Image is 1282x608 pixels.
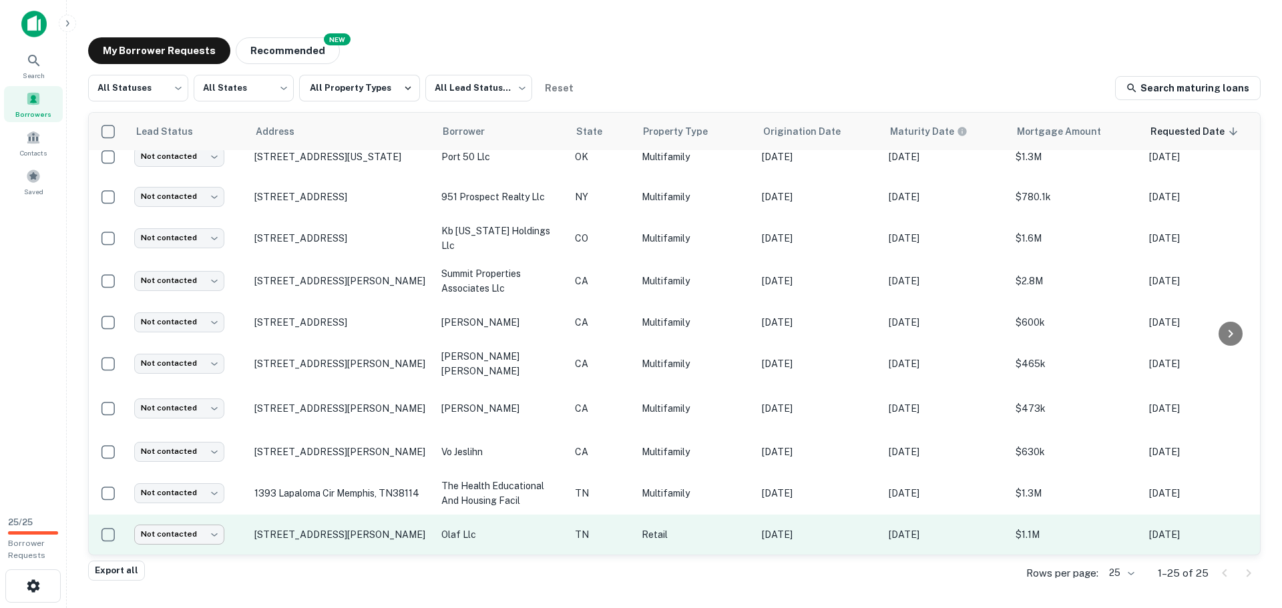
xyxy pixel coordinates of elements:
[4,164,63,200] a: Saved
[15,109,51,119] span: Borrowers
[254,275,428,287] p: [STREET_ADDRESS][PERSON_NAME]
[538,75,580,101] button: Reset
[890,124,954,139] h6: Maturity Date
[4,125,63,161] a: Contacts
[1149,444,1263,459] p: [DATE]
[762,356,875,371] p: [DATE]
[1149,149,1263,164] p: [DATE]
[575,356,628,371] p: CA
[642,149,749,164] p: Multifamily
[762,486,875,501] p: [DATE]
[194,71,294,105] div: All States
[890,124,985,139] span: Maturity dates displayed may be estimated. Please contact the lender for the most accurate maturi...
[134,525,224,544] div: Not contacted
[136,123,210,139] span: Lead Status
[441,479,562,508] p: the health educational and housing facil
[21,11,47,37] img: capitalize-icon.png
[889,190,1002,204] p: [DATE]
[889,315,1002,330] p: [DATE]
[134,187,224,206] div: Not contacted
[1149,527,1263,542] p: [DATE]
[762,401,875,416] p: [DATE]
[1026,565,1098,581] p: Rows per page:
[1009,113,1142,150] th: Mortgage Amount
[642,486,749,501] p: Multifamily
[575,401,628,416] p: CA
[254,529,428,541] p: [STREET_ADDRESS][PERSON_NAME]
[254,487,428,499] p: 1393 Lapaloma Cir Memphis, TN38114
[575,231,628,246] p: CO
[1016,274,1136,288] p: $2.8M
[1149,315,1263,330] p: [DATE]
[642,274,749,288] p: Multifamily
[1104,563,1136,583] div: 25
[642,231,749,246] p: Multifamily
[642,356,749,371] p: Multifamily
[1016,356,1136,371] p: $465k
[24,186,43,197] span: Saved
[889,274,1002,288] p: [DATE]
[1016,444,1136,459] p: $630k
[762,315,875,330] p: [DATE]
[1149,486,1263,501] p: [DATE]
[1016,149,1136,164] p: $1.3M
[441,266,562,296] p: summit properties associates llc
[1149,356,1263,371] p: [DATE]
[1215,501,1282,565] div: Chat Widget
[635,113,755,150] th: Property Type
[299,75,420,101] button: All Property Types
[1016,527,1136,542] p: $1.1M
[134,147,224,166] div: Not contacted
[254,232,428,244] p: [STREET_ADDRESS]
[134,271,224,290] div: Not contacted
[4,47,63,83] a: Search
[1149,190,1263,204] p: [DATE]
[254,358,428,370] p: [STREET_ADDRESS][PERSON_NAME]
[642,444,749,459] p: Multifamily
[1016,486,1136,501] p: $1.3M
[1115,76,1261,100] a: Search maturing loans
[134,442,224,461] div: Not contacted
[134,228,224,248] div: Not contacted
[1017,123,1118,139] span: Mortgage Amount
[1016,231,1136,246] p: $1.6M
[889,486,1002,501] p: [DATE]
[642,527,749,542] p: Retail
[1149,231,1263,246] p: [DATE]
[575,149,628,164] p: OK
[642,401,749,416] p: Multifamily
[254,446,428,458] p: [STREET_ADDRESS][PERSON_NAME]
[762,274,875,288] p: [DATE]
[1158,565,1209,581] p: 1–25 of 25
[1149,274,1263,288] p: [DATE]
[248,113,435,150] th: Address
[762,231,875,246] p: [DATE]
[763,123,858,139] span: Origination Date
[134,354,224,373] div: Not contacted
[1149,401,1263,416] p: [DATE]
[575,444,628,459] p: CA
[134,312,224,332] div: Not contacted
[575,486,628,501] p: TN
[441,444,562,459] p: vo jeslihn
[889,356,1002,371] p: [DATE]
[254,316,428,328] p: [STREET_ADDRESS]
[425,71,532,105] div: All Lead Statuses
[1016,315,1136,330] p: $600k
[435,113,568,150] th: Borrower
[890,124,968,139] div: Maturity dates displayed may be estimated. Please contact the lender for the most accurate maturi...
[254,402,428,414] p: [STREET_ADDRESS][PERSON_NAME]
[1150,123,1242,139] span: Requested Date
[762,444,875,459] p: [DATE]
[568,113,635,150] th: State
[441,401,562,416] p: [PERSON_NAME]
[134,398,224,418] div: Not contacted
[643,123,725,139] span: Property Type
[88,561,145,581] button: Export all
[441,149,562,164] p: port 50 llc
[88,71,188,105] div: All Statuses
[441,190,562,204] p: 951 prospect realty llc
[4,86,63,122] a: Borrowers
